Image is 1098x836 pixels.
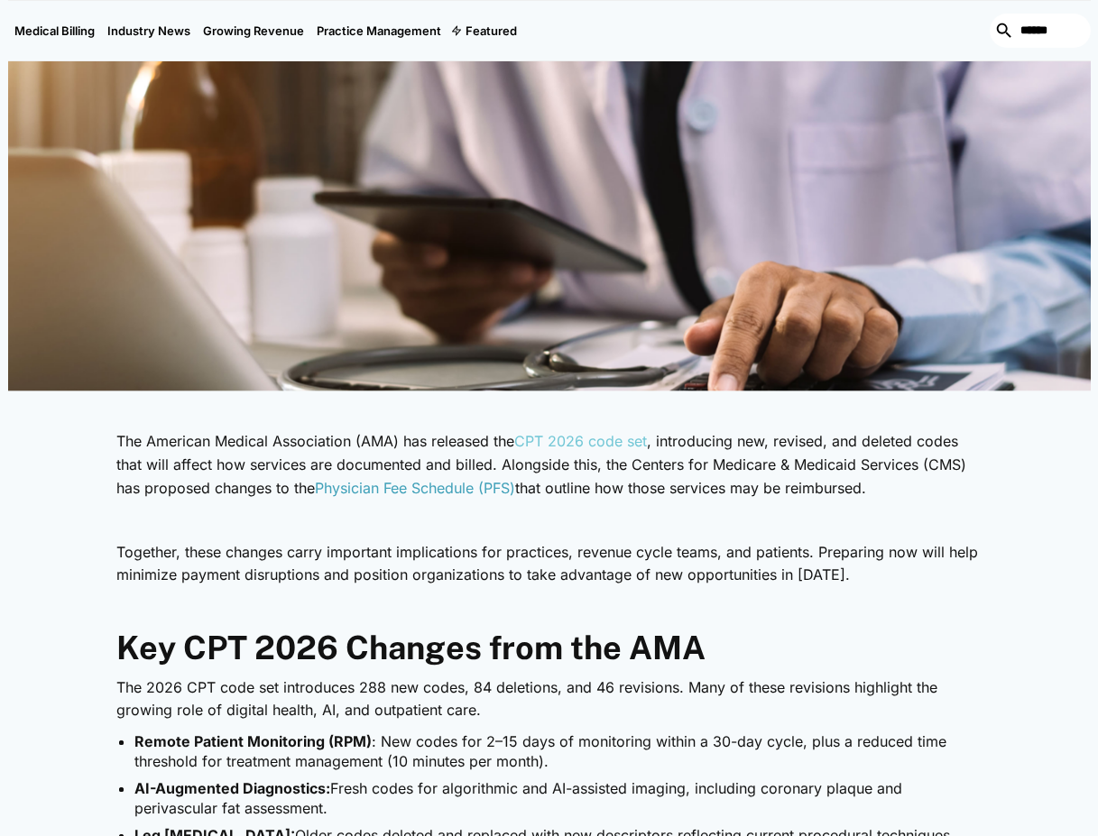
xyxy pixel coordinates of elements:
a: Growing Revenue [197,1,310,60]
a: Industry News [101,1,197,60]
strong: Remote Patient Monitoring (RPM) [134,732,372,750]
p: The American Medical Association (AMA) has released the , introducing new, revised, and deleted c... [116,430,983,500]
li: : New codes for 2–15 days of monitoring within a 30-day cycle, plus a reduced time threshold for ... [134,731,983,772]
p: ‍ [116,509,983,532]
p: The 2026 CPT code set introduces 288 new codes, 84 deletions, and 46 revisions. Many of these rev... [116,676,983,722]
p: Together, these changes carry important implications for practices, revenue cycle teams, and pati... [116,541,983,587]
li: Fresh codes for algorithmic and AI-assisted imaging, including coronary plaque and perivascular f... [134,778,983,819]
strong: Key CPT 2026 Changes from the AMA [116,629,706,666]
strong: AI-Augmented Diagnostics: [134,779,330,797]
a: Physician Fee Schedule (PFS) [315,479,515,497]
a: Practice Management [310,1,448,60]
div: Featured [466,23,517,38]
a: Medical Billing [8,1,101,60]
a: CPT 2026 code set [514,432,647,450]
p: ‍ [116,596,983,620]
div: Featured [448,1,523,60]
